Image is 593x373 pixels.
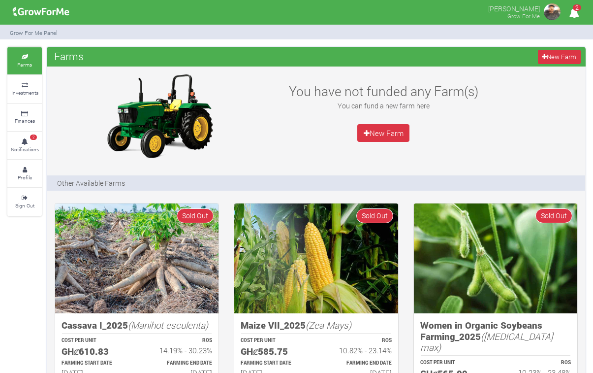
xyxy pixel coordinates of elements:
[325,337,391,344] p: ROS
[542,2,562,22] img: growforme image
[241,346,307,357] h5: GHȼ585.75
[564,9,584,19] a: 2
[7,160,42,187] a: Profile
[507,12,540,20] small: Grow For Me
[7,188,42,215] a: Sign Out
[356,208,393,223] span: Sold Out
[535,208,572,223] span: Sold Out
[234,203,398,313] img: growforme image
[573,4,581,11] span: 2
[55,203,218,313] img: growforme image
[177,208,214,223] span: Sold Out
[414,203,577,313] img: growforme image
[7,132,42,159] a: 2 Notifications
[241,320,391,331] h5: Maize VII_2025
[488,2,540,14] p: [PERSON_NAME]
[564,2,584,24] i: Notifications
[11,146,39,153] small: Notifications
[420,359,487,367] p: COST PER UNIT
[325,360,391,367] p: Estimated Farming End Date
[15,202,34,209] small: Sign Out
[241,360,307,367] p: Estimated Farming Start Date
[280,101,486,111] p: You can fund a new farm here
[62,360,128,367] p: Estimated Farming Start Date
[420,330,553,354] i: ([MEDICAL_DATA] max)
[18,174,32,181] small: Profile
[7,47,42,74] a: Farms
[15,117,35,124] small: Finances
[146,346,212,355] h6: 14.19% - 30.23%
[11,89,38,96] small: Investments
[280,83,486,99] h3: You have not funded any Farm(s)
[62,337,128,344] p: COST PER UNIT
[241,337,307,344] p: COST PER UNIT
[146,360,212,367] p: Estimated Farming End Date
[7,75,42,102] a: Investments
[17,61,32,68] small: Farms
[357,124,409,142] a: New Farm
[57,178,125,188] p: Other Available Farms
[98,71,221,160] img: growforme image
[7,104,42,131] a: Finances
[62,346,128,357] h5: GHȼ610.83
[9,2,73,22] img: growforme image
[30,135,37,140] span: 2
[420,320,571,353] h5: Women in Organic Soybeans Farming_2025
[52,46,86,66] span: Farms
[62,320,212,331] h5: Cassava I_2025
[146,337,212,344] p: ROS
[504,359,571,367] p: ROS
[128,319,208,331] i: (Manihot esculenta)
[325,346,391,355] h6: 10.82% - 23.14%
[306,319,351,331] i: (Zea Mays)
[10,29,58,36] small: Grow For Me Panel
[538,50,581,64] a: New Farm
